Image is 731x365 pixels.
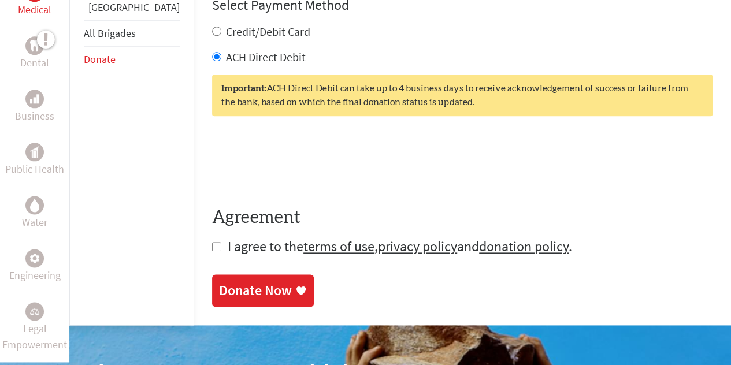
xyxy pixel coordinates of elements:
img: Legal Empowerment [30,308,39,315]
label: Credit/Debit Card [226,24,310,39]
div: Donate Now [219,281,292,300]
li: All Brigades [84,20,180,47]
p: Medical [18,2,51,18]
a: Donate [84,53,116,66]
p: Engineering [9,267,61,284]
a: BusinessBusiness [15,90,54,124]
p: Legal Empowerment [2,321,67,353]
a: terms of use [303,237,374,255]
a: [GEOGRAPHIC_DATA] [88,1,180,14]
img: Engineering [30,254,39,263]
img: Public Health [30,146,39,158]
p: Business [15,108,54,124]
a: EngineeringEngineering [9,249,61,284]
div: Business [25,90,44,108]
li: Donate [84,47,180,72]
img: Water [30,199,39,212]
span: I agree to the , and . [228,237,572,255]
a: Donate Now [212,274,314,307]
div: Dental [25,36,44,55]
div: Legal Empowerment [25,302,44,321]
img: Business [30,94,39,103]
a: Legal EmpowermentLegal Empowerment [2,302,67,353]
a: DentalDental [20,36,49,71]
div: ACH Direct Debit can take up to 4 business days to receive acknowledgement of success or failure ... [212,75,713,116]
a: WaterWater [22,196,47,230]
p: Dental [20,55,49,71]
p: Public Health [5,161,64,177]
img: Dental [30,40,39,51]
a: privacy policy [378,237,457,255]
div: Water [25,196,44,214]
label: ACH Direct Debit [226,50,306,64]
div: Public Health [25,143,44,161]
iframe: reCAPTCHA [212,139,388,184]
a: Public HealthPublic Health [5,143,64,177]
strong: Important: [221,84,266,93]
h4: Agreement [212,207,713,228]
p: Water [22,214,47,230]
div: Engineering [25,249,44,267]
a: donation policy [479,237,569,255]
a: All Brigades [84,27,136,40]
